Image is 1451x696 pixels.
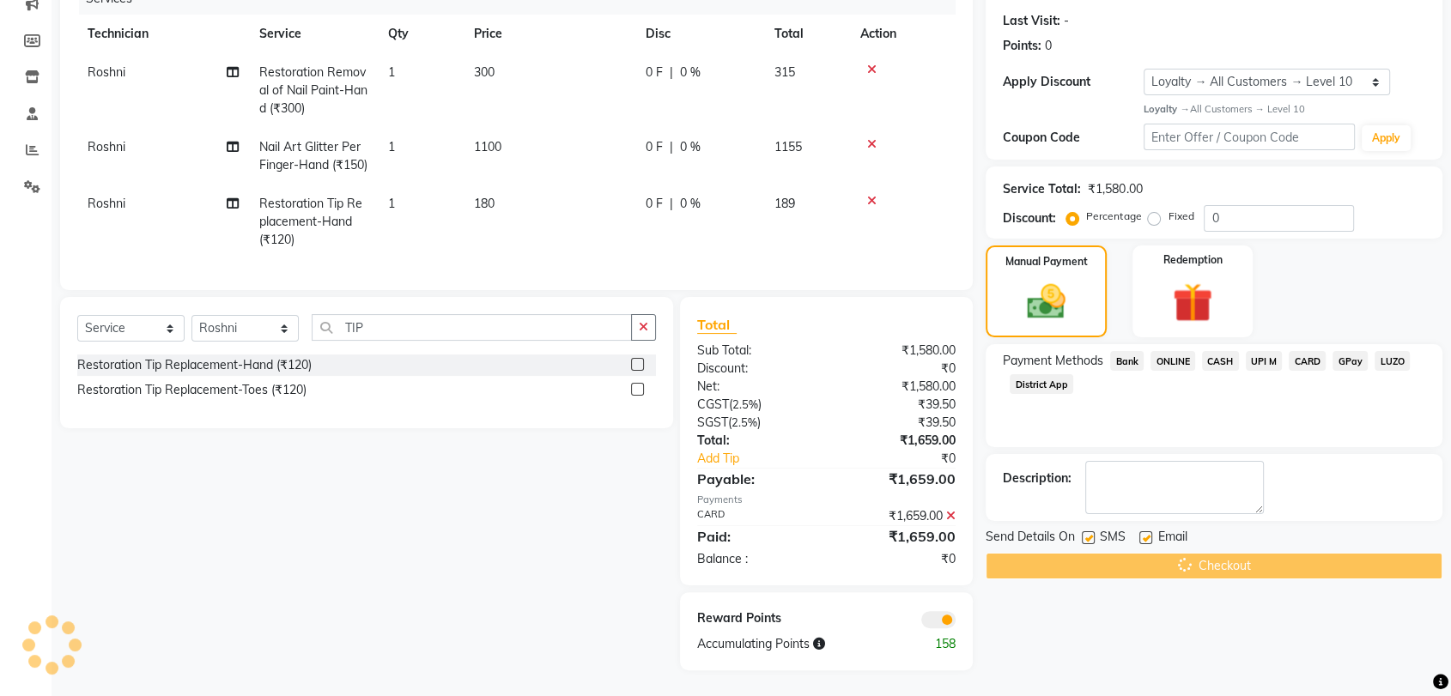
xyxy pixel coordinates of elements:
div: Service Total: [1003,180,1081,198]
th: Qty [378,15,464,53]
th: Action [850,15,956,53]
span: Total [697,316,737,334]
span: CARD [1289,351,1326,371]
div: Discount: [684,360,827,378]
div: Coupon Code [1003,129,1144,147]
span: 300 [474,64,495,80]
label: Percentage [1086,209,1141,224]
span: Restoration Tip Replacement-Hand (₹120) [259,196,362,247]
div: Payments [697,493,956,507]
span: 1 [388,196,395,211]
div: Payable: [684,469,827,489]
span: Send Details On [986,528,1075,549]
span: | [670,195,673,213]
div: ₹1,659.00 [827,507,969,525]
span: SMS [1100,528,1126,549]
div: Reward Points [684,609,827,628]
span: 1100 [474,139,501,154]
label: Redemption [1163,252,1222,268]
div: - [1064,12,1069,30]
div: ₹0 [827,360,969,378]
div: Total: [684,432,827,450]
div: ₹1,659.00 [827,469,969,489]
div: ₹39.50 [827,414,969,432]
span: Roshni [88,139,125,154]
th: Technician [77,15,249,53]
span: 0 % [680,138,701,156]
span: 0 % [680,195,701,213]
div: ₹1,580.00 [827,378,969,396]
th: Price [464,15,635,53]
div: Restoration Tip Replacement-Toes (₹120) [77,381,307,399]
div: Description: [1003,469,1072,487]
img: _cash.svg [1015,280,1077,324]
span: Email [1157,528,1187,549]
span: Roshni [88,196,125,211]
div: Points: [1003,37,1041,55]
div: Paid: [684,526,827,547]
span: 1155 [774,139,802,154]
div: Balance : [684,550,827,568]
input: Enter Offer / Coupon Code [1144,124,1355,150]
span: Bank [1110,351,1144,371]
div: CARD [684,507,827,525]
span: ONLINE [1150,351,1195,371]
th: Disc [635,15,764,53]
span: GPay [1333,351,1368,371]
div: Accumulating Points [684,635,898,653]
div: 0 [1045,37,1052,55]
span: 180 [474,196,495,211]
div: Net: [684,378,827,396]
span: UPI M [1246,351,1283,371]
div: ( ) [684,414,827,432]
div: All Customers → Level 10 [1144,102,1425,117]
div: ( ) [684,396,827,414]
div: Restoration Tip Replacement-Hand (₹120) [77,356,312,374]
label: Fixed [1168,209,1193,224]
span: 0 F [646,64,663,82]
div: ₹1,580.00 [827,342,969,360]
span: CASH [1202,351,1239,371]
span: SGST [697,415,728,430]
th: Total [764,15,850,53]
div: ₹1,659.00 [827,526,969,547]
img: _gift.svg [1160,278,1224,328]
span: Roshni [88,64,125,80]
th: Service [249,15,378,53]
div: Apply Discount [1003,73,1144,91]
span: 0 F [646,195,663,213]
div: ₹1,659.00 [827,432,969,450]
span: 1 [388,64,395,80]
span: 1 [388,139,395,154]
span: Nail Art Glitter Per Finger-Hand (₹150) [259,139,367,172]
div: 158 [897,635,968,653]
div: Discount: [1003,209,1056,227]
input: Search or Scan [312,314,632,341]
span: 0 % [680,64,701,82]
span: Restoration Removal of Nail Paint-Hand (₹300) [259,64,367,116]
span: CGST [697,396,729,412]
span: LUZO [1375,351,1410,371]
div: ₹39.50 [827,396,969,414]
div: Sub Total: [684,342,827,360]
span: 2.5% [732,397,758,411]
span: 189 [774,196,795,211]
button: Apply [1362,125,1411,151]
span: 315 [774,64,795,80]
span: District App [1010,374,1073,394]
div: ₹0 [827,550,969,568]
a: Add Tip [684,450,850,468]
div: Last Visit: [1003,12,1060,30]
span: 2.5% [732,415,757,429]
label: Manual Payment [1005,254,1088,269]
span: | [670,64,673,82]
strong: Loyalty → [1144,103,1189,115]
div: ₹0 [850,450,968,468]
span: 0 F [646,138,663,156]
span: | [670,138,673,156]
div: ₹1,580.00 [1088,180,1142,198]
span: Payment Methods [1003,352,1103,370]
